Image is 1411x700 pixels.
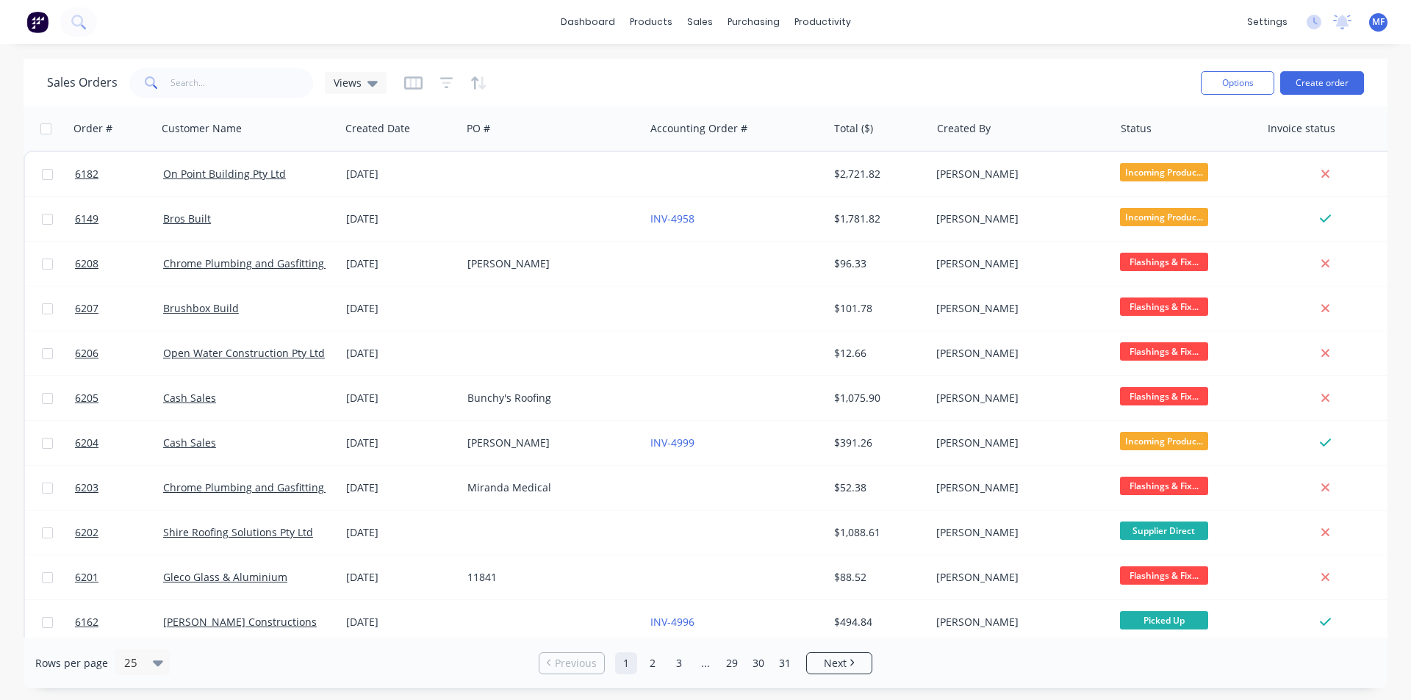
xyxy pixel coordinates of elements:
[346,212,456,226] div: [DATE]
[1120,611,1208,629] span: Picked Up
[75,480,98,495] span: 6203
[163,436,216,450] a: Cash Sales
[346,436,456,450] div: [DATE]
[75,615,98,629] span: 6162
[539,656,604,671] a: Previous page
[824,656,847,671] span: Next
[834,212,920,226] div: $1,781.82
[1268,121,1335,136] div: Invoice status
[75,525,98,540] span: 6202
[555,656,597,671] span: Previous
[163,391,216,405] a: Cash Sales
[834,525,920,540] div: $1,088.61
[163,570,287,584] a: Gleco Glass & Aluminium
[346,346,456,361] div: [DATE]
[346,301,456,316] div: [DATE]
[75,167,98,181] span: 6182
[346,167,456,181] div: [DATE]
[1120,342,1208,361] span: Flashings & Fix...
[936,256,1099,271] div: [PERSON_NAME]
[1120,566,1208,585] span: Flashings & Fix...
[1120,253,1208,271] span: Flashings & Fix...
[834,346,920,361] div: $12.66
[346,525,456,540] div: [DATE]
[163,167,286,181] a: On Point Building Pty Ltd
[615,652,637,674] a: Page 1 is your current page
[334,75,362,90] span: Views
[75,256,98,271] span: 6208
[553,11,622,33] a: dashboard
[75,242,163,286] a: 6208
[73,121,112,136] div: Order #
[346,391,456,405] div: [DATE]
[162,121,242,136] div: Customer Name
[1280,71,1364,95] button: Create order
[1372,15,1385,29] span: MF
[75,391,98,405] span: 6205
[75,301,98,316] span: 6207
[75,331,163,375] a: 6206
[936,570,1099,585] div: [PERSON_NAME]
[936,436,1099,450] div: [PERSON_NAME]
[47,76,118,90] h1: Sales Orders
[75,346,98,361] span: 6206
[1240,11,1295,33] div: settings
[163,346,325,360] a: Open Water Construction Pty Ltd
[1120,432,1208,450] span: Incoming Produc...
[720,11,787,33] div: purchasing
[75,421,163,465] a: 6204
[467,480,631,495] div: Miranda Medical
[694,652,717,674] a: Jump forward
[163,212,211,225] a: Bros Built
[26,11,49,33] img: Factory
[936,346,1099,361] div: [PERSON_NAME]
[163,301,239,315] a: Brushbox Build
[75,555,163,599] a: 6201
[834,256,920,271] div: $96.33
[346,570,456,585] div: [DATE]
[936,167,1099,181] div: [PERSON_NAME]
[680,11,720,33] div: sales
[1120,522,1208,540] span: Supplier Direct
[936,301,1099,316] div: [PERSON_NAME]
[467,391,631,405] div: Bunchy's Roofing
[345,121,410,136] div: Created Date
[467,121,490,136] div: PO #
[936,391,1099,405] div: [PERSON_NAME]
[75,466,163,510] a: 6203
[1121,121,1152,136] div: Status
[834,615,920,629] div: $494.84
[937,121,991,136] div: Created By
[834,480,920,495] div: $52.38
[834,121,873,136] div: Total ($)
[1120,163,1208,181] span: Incoming Produc...
[650,436,694,450] a: INV-4999
[936,525,1099,540] div: [PERSON_NAME]
[1120,297,1208,316] span: Flashings & Fix...
[1201,71,1274,95] button: Options
[467,256,631,271] div: [PERSON_NAME]
[163,256,360,270] a: Chrome Plumbing and Gasfitting Pty Ltd
[834,570,920,585] div: $88.52
[787,11,858,33] div: productivity
[75,510,163,555] a: 6202
[747,652,769,674] a: Page 30
[75,436,98,450] span: 6204
[75,286,163,331] a: 6207
[75,376,163,420] a: 6205
[533,652,878,674] ul: Pagination
[35,656,108,671] span: Rows per page
[834,436,920,450] div: $391.26
[834,391,920,405] div: $1,075.90
[936,480,1099,495] div: [PERSON_NAME]
[170,68,314,98] input: Search...
[75,570,98,585] span: 6201
[1120,387,1208,405] span: Flashings & Fix...
[936,212,1099,226] div: [PERSON_NAME]
[346,480,456,495] div: [DATE]
[807,656,872,671] a: Next page
[650,615,694,629] a: INV-4996
[346,256,456,271] div: [DATE]
[467,570,631,585] div: 11841
[721,652,743,674] a: Page 29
